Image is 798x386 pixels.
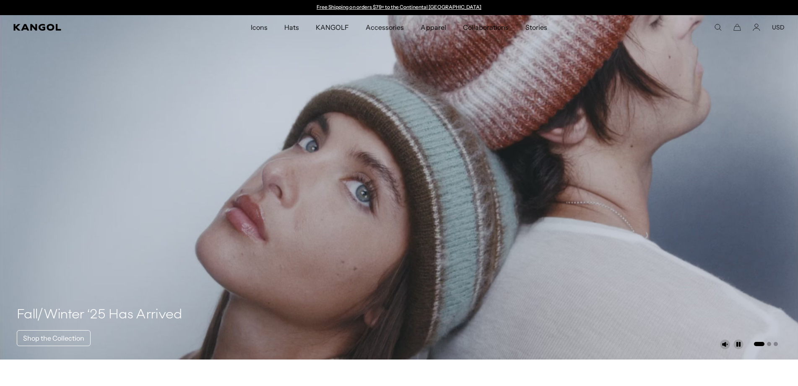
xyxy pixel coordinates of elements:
[754,342,764,346] button: Go to slide 1
[17,307,182,323] h4: Fall/Winter ‘25 Has Arrived
[720,339,730,349] button: Unmute
[733,24,741,31] button: Cart
[307,15,357,39] a: KANGOLF
[412,15,454,39] a: Apparel
[753,24,760,31] a: Account
[242,15,276,39] a: Icons
[733,339,743,349] button: Pause
[357,15,412,39] a: Accessories
[317,4,481,10] a: Free Shipping on orders $79+ to the Continental [GEOGRAPHIC_DATA]
[517,15,556,39] a: Stories
[753,340,778,347] ul: Select a slide to show
[774,342,778,346] button: Go to slide 3
[772,24,785,31] button: USD
[525,15,547,39] span: Stories
[767,342,771,346] button: Go to slide 2
[17,330,91,346] a: Shop the Collection
[313,4,486,11] slideshow-component: Announcement bar
[284,15,299,39] span: Hats
[313,4,486,11] div: 1 of 2
[276,15,307,39] a: Hats
[455,15,517,39] a: Collaborations
[313,4,486,11] div: Announcement
[316,15,349,39] span: KANGOLF
[366,15,404,39] span: Accessories
[13,24,166,31] a: Kangol
[463,15,509,39] span: Collaborations
[251,15,268,39] span: Icons
[714,24,722,31] summary: Search here
[421,15,446,39] span: Apparel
